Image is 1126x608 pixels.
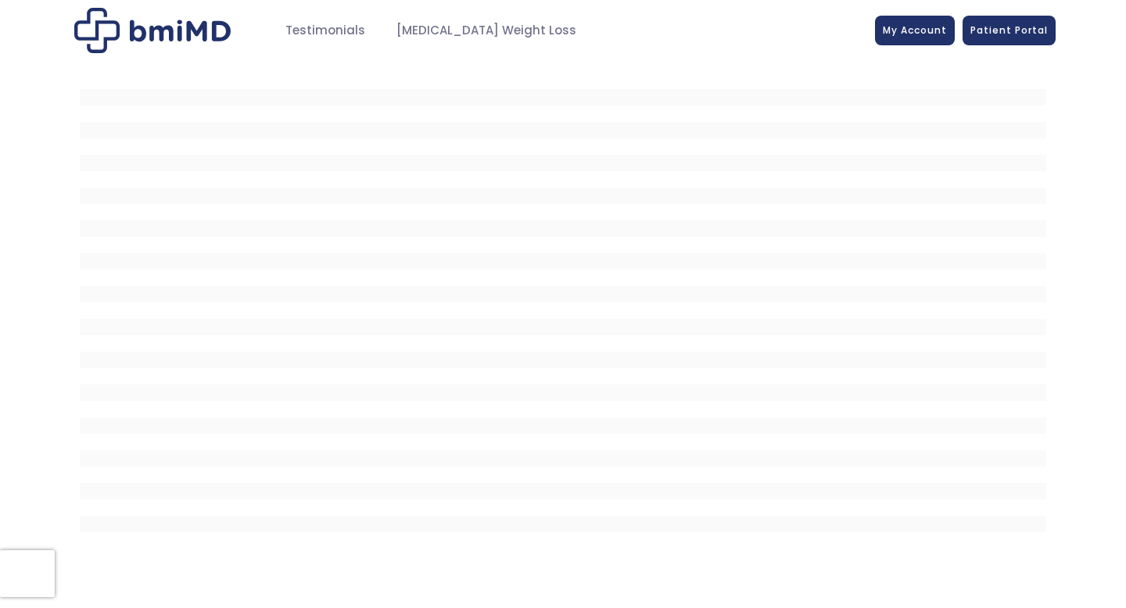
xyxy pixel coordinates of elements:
iframe: MDI Patient Messaging Portal [80,73,1046,542]
img: Patient Messaging Portal [74,8,231,53]
a: [MEDICAL_DATA] Weight Loss [381,16,592,46]
span: [MEDICAL_DATA] Weight Loss [396,22,576,40]
span: Testimonials [285,22,365,40]
span: My Account [883,23,947,37]
a: Testimonials [270,16,381,46]
a: My Account [875,16,955,45]
span: Patient Portal [970,23,1048,37]
a: Patient Portal [963,16,1056,45]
